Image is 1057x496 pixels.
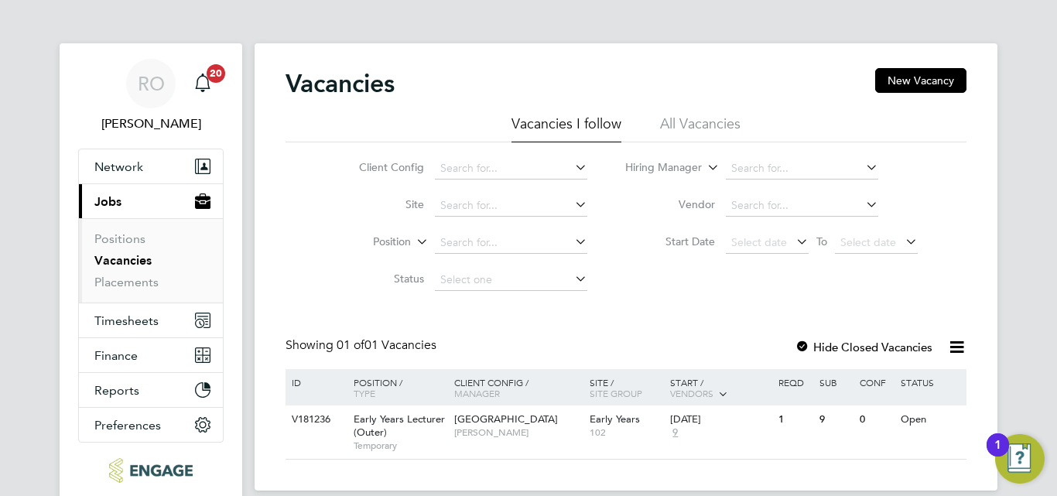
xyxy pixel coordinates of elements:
span: Type [354,387,375,399]
button: Network [79,149,223,183]
input: Search for... [726,158,878,180]
span: Reports [94,383,139,398]
input: Search for... [726,195,878,217]
label: Status [335,272,424,286]
span: Select date [731,235,787,249]
div: Position / [342,369,450,406]
div: Reqd [775,369,815,395]
span: Network [94,159,143,174]
div: Site / [586,369,667,406]
span: [PERSON_NAME] [454,426,582,439]
a: Placements [94,275,159,289]
span: RO [138,74,165,94]
span: Site Group [590,387,642,399]
div: 9 [816,405,856,434]
div: Conf [856,369,896,395]
div: Sub [816,369,856,395]
span: 01 Vacancies [337,337,436,353]
span: Manager [454,387,500,399]
li: All Vacancies [660,115,741,142]
a: RO[PERSON_NAME] [78,59,224,133]
div: 1 [994,445,1001,465]
a: Vacancies [94,253,152,268]
label: Position [322,234,411,250]
div: [DATE] [670,413,771,426]
h2: Vacancies [286,68,395,99]
button: Preferences [79,408,223,442]
div: ID [288,369,342,395]
span: Timesheets [94,313,159,328]
button: Reports [79,373,223,407]
label: Site [335,197,424,211]
input: Select one [435,269,587,291]
a: Positions [94,231,145,246]
span: Early Years Lecturer (Outer) [354,412,445,439]
button: New Vacancy [875,68,966,93]
li: Vacancies I follow [511,115,621,142]
label: Hide Closed Vacancies [795,340,932,354]
button: Open Resource Center, 1 new notification [995,434,1045,484]
span: 01 of [337,337,364,353]
span: Roslyn O'Garro [78,115,224,133]
div: Client Config / [450,369,586,406]
input: Search for... [435,158,587,180]
a: Go to home page [78,458,224,483]
a: 20 [187,59,218,108]
label: Vendor [626,197,715,211]
span: 102 [590,426,663,439]
button: Timesheets [79,303,223,337]
label: Client Config [335,160,424,174]
button: Jobs [79,184,223,218]
span: Early Years [590,412,640,426]
span: Temporary [354,440,446,452]
span: Finance [94,348,138,363]
input: Search for... [435,232,587,254]
div: Start / [666,369,775,408]
label: Hiring Manager [613,160,702,176]
div: 1 [775,405,815,434]
div: V181236 [288,405,342,434]
div: Open [897,405,964,434]
span: Vendors [670,387,713,399]
span: Preferences [94,418,161,433]
div: Status [897,369,964,395]
span: Jobs [94,194,121,209]
span: 9 [670,426,680,440]
div: Jobs [79,218,223,303]
button: Finance [79,338,223,372]
label: Start Date [626,234,715,248]
input: Search for... [435,195,587,217]
div: Showing [286,337,440,354]
span: [GEOGRAPHIC_DATA] [454,412,558,426]
span: Select date [840,235,896,249]
span: To [812,231,832,251]
img: ncclondon-logo-retina.png [109,458,192,483]
div: 0 [856,405,896,434]
span: 20 [207,64,225,83]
